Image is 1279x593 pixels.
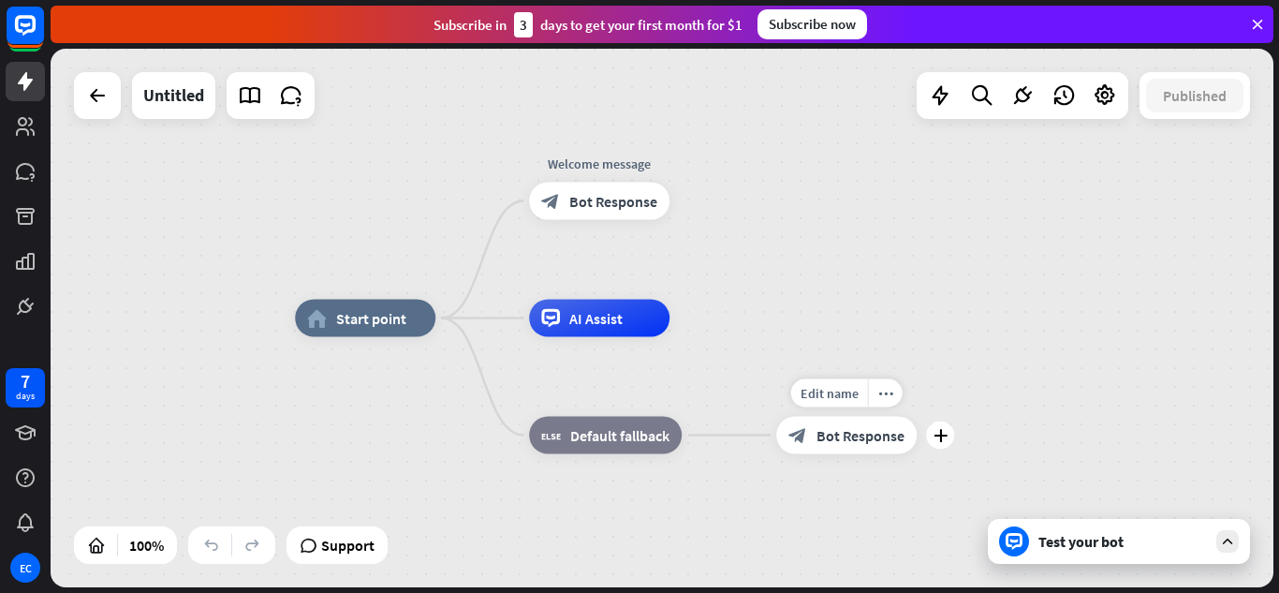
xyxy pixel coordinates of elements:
[21,373,30,390] div: 7
[10,553,40,583] div: EC
[934,429,948,442] i: plus
[569,309,623,328] span: AI Assist
[878,386,893,400] i: more_horiz
[434,12,742,37] div: Subscribe in days to get your first month for $1
[1146,79,1243,112] button: Published
[801,385,859,402] span: Edit name
[569,192,657,211] span: Bot Response
[307,309,327,328] i: home_2
[757,9,867,39] div: Subscribe now
[321,530,375,560] span: Support
[816,426,904,445] span: Bot Response
[124,530,169,560] div: 100%
[788,426,807,445] i: block_bot_response
[6,368,45,408] a: 7 days
[570,426,669,445] span: Default fallback
[541,192,560,211] i: block_bot_response
[1038,532,1207,551] div: Test your bot
[143,72,204,119] div: Untitled
[514,12,533,37] div: 3
[515,155,684,173] div: Welcome message
[15,7,71,64] button: Open LiveChat chat widget
[541,426,561,445] i: block_fallback
[16,390,35,403] div: days
[336,309,406,328] span: Start point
